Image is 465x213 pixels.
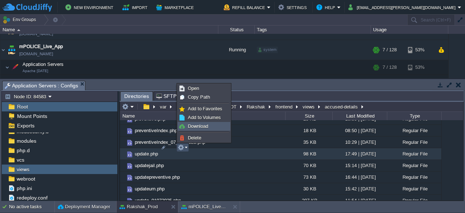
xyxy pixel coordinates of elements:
span: Add to Favorites [188,106,222,111]
button: views [302,103,316,110]
img: AMDAwAAAACH5BAEAAAAALAAAAAABAAEAAAICRAEAOw== [120,148,126,159]
a: views [15,166,31,173]
div: 53% [408,60,432,75]
div: 30 KB [285,183,332,194]
img: AMDAwAAAACH5BAEAAAAALAAAAAABAAEAAAICRAEAOw== [120,195,126,206]
span: Directories [124,92,149,101]
img: AMDAwAAAACH5BAEAAAAALAAAAAABAAEAAAICRAEAOw== [0,40,6,60]
button: Env Groups [3,15,39,25]
div: 15:42 | [DATE] [332,183,387,194]
div: 73 KB [285,171,332,183]
span: redeploy.conf [15,194,49,201]
a: Exports [16,122,36,129]
span: SFTP / SSH Gate [156,92,204,100]
button: Rakshak [246,103,267,110]
a: [DOMAIN_NAME] [19,50,53,58]
button: Marketplace [156,3,196,12]
a: Root [16,103,29,110]
span: Application Servers [22,61,65,67]
img: AMDAwAAAACH5BAEAAAAALAAAAAABAAEAAAICRAEAOw== [120,137,126,148]
a: preventiveIndex_07_02_2025.php [134,139,206,145]
span: Apache [DATE] [23,69,48,73]
div: 18 KB [285,125,332,136]
div: Name [1,25,218,34]
button: [EMAIL_ADDRESS][PERSON_NAME][DOMAIN_NAME] [348,3,458,12]
div: 7 / 128 [383,40,397,60]
div: 53% [408,75,432,86]
a: preventiveIndex.php [134,127,178,134]
span: [DATE]-php-8.2.27-almalinux-9 [258,78,312,82]
a: Application ServersApache [DATE] [22,62,65,67]
span: Copy Path [188,94,210,100]
img: AMDAwAAAACH5BAEAAAAALAAAAAABAAEAAAICRAEAOw== [126,174,134,182]
a: php.ini [15,185,33,192]
div: 11:54 | [DATE] [332,195,387,206]
a: webroot [15,175,36,182]
a: Add to Favorites [178,105,230,113]
img: AMDAwAAAACH5BAEAAAAALAAAAAABAAEAAAICRAEAOw== [126,185,134,193]
img: AMDAwAAAACH5BAEAAAAALAAAAAABAAEAAAICRAEAOw== [120,171,126,183]
button: mPOLICE_Live_App [181,203,227,210]
button: var [159,103,168,110]
a: update_01072025.php [134,197,182,204]
div: Regular File [387,171,441,183]
div: system [257,47,278,53]
div: No active tasks [9,201,54,213]
span: Application Servers : Configs [5,81,78,90]
span: 218157 [30,78,65,84]
span: mPOLICE_Live_App [19,43,63,50]
div: Running [218,40,255,60]
button: Help [316,3,337,12]
a: php.d [15,147,31,154]
button: Deployment Manager [58,203,110,210]
span: Node ID: [31,78,49,83]
img: AMDAwAAAACH5BAEAAAAALAAAAAABAAEAAAICRAEAOw== [7,40,17,60]
span: updateurn.php [134,186,166,192]
div: Name [121,112,285,120]
a: Delete [178,134,230,142]
span: Delete [188,135,201,141]
img: AMDAwAAAACH5BAEAAAAALAAAAAABAAEAAAICRAEAOw== [120,160,126,171]
img: AMDAwAAAACH5BAEAAAAALAAAAAABAAEAAAICRAEAOw== [120,183,126,194]
a: [DOMAIN_NAME] [19,30,53,38]
span: Open [188,86,199,91]
button: Node ID: 84583 [5,93,48,100]
div: 08:50 | [DATE] [332,125,387,136]
img: AMDAwAAAACH5BAEAAAAALAAAAAABAAEAAAICRAEAOw== [126,139,134,147]
span: updatepreventive.php [134,174,181,180]
div: Status [219,25,254,34]
img: AMDAwAAAACH5BAEAAAAALAAAAAABAAEAAAICRAEAOw== [5,60,9,75]
button: New Environment [65,3,116,12]
button: accused-details [324,103,360,110]
div: Regular File [387,160,441,171]
div: 7 / 128 [383,75,395,86]
img: CloudJiffy [3,3,52,12]
a: Add to Volumes [178,114,230,122]
div: 7 / 128 [383,60,397,75]
img: AMDAwAAAACH5BAEAAAAALAAAAAABAAEAAAICRAEAOw== [126,162,134,170]
span: update.php [134,151,159,157]
span: Add to Volumes [188,115,221,120]
a: vcs [15,157,25,163]
img: AMDAwAAAACH5BAEAAAAALAAAAAABAAEAAAICRAEAOw== [126,127,134,135]
div: Last Modified [333,112,387,120]
a: updatejail.php [134,162,165,169]
div: 16:44 | [DATE] [332,171,387,183]
a: modules [15,138,37,144]
span: Download [188,123,208,129]
a: Download [178,122,230,130]
div: Size [286,112,332,120]
div: Regular File [387,148,441,159]
div: Regular File [387,183,441,194]
img: AMDAwAAAACH5BAEAAAAALAAAAAABAAEAAAICRAEAOw== [126,150,134,158]
div: Tags [255,25,371,34]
